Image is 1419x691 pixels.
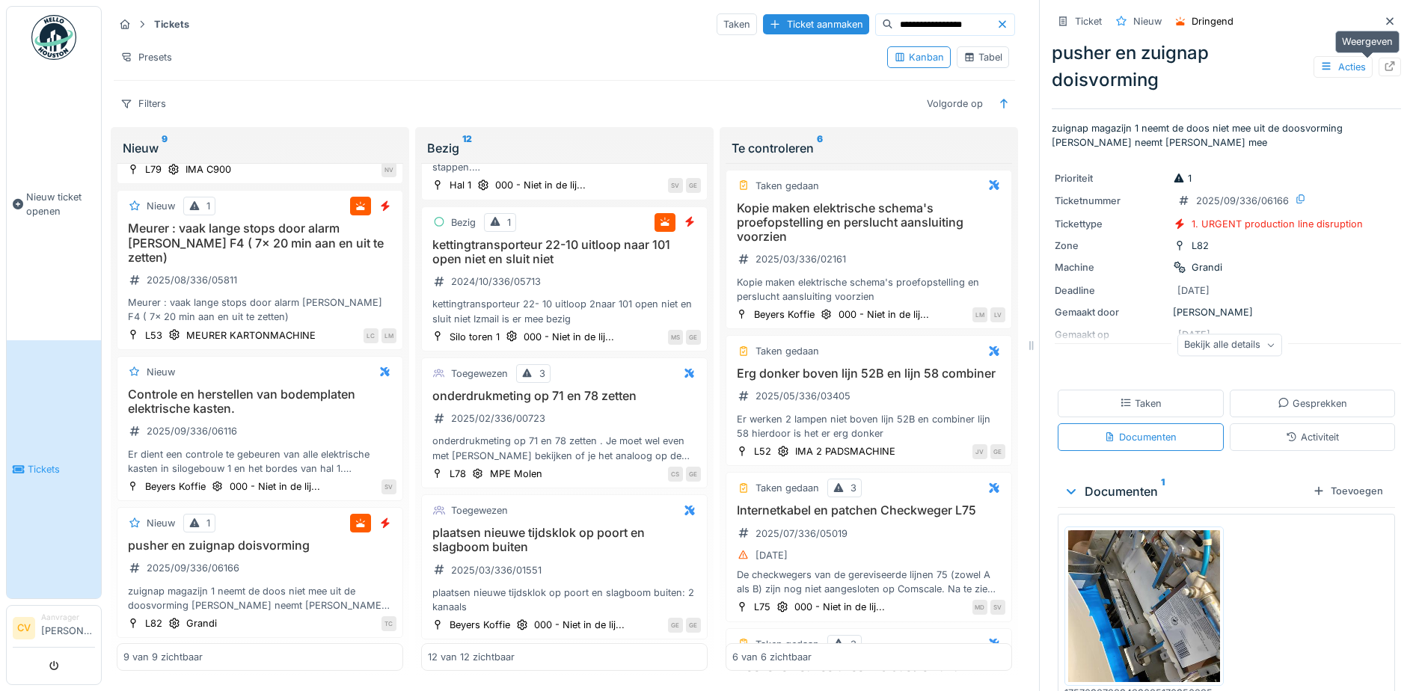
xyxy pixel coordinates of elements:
[754,307,815,322] div: Beyers Koffie
[1055,194,1167,208] div: Ticketnummer
[668,178,683,193] div: SV
[147,365,175,379] div: Nieuw
[756,637,819,651] div: Taken gedaan
[851,481,856,495] div: 3
[1173,171,1192,185] div: 1
[147,199,175,213] div: Nieuw
[972,600,987,615] div: MD
[972,444,987,459] div: JV
[732,503,1005,518] h3: Internetkabel en patchen Checkweger L75
[1192,239,1209,253] div: L82
[186,162,231,176] div: IMA C900
[428,650,515,664] div: 12 van 12 zichtbaar
[1335,31,1400,52] div: Weergeven
[147,273,237,287] div: 2025/08/336/05811
[427,139,702,157] div: Bezig
[123,387,396,416] h3: Controle en herstellen van bodemplaten elektrische kasten.
[754,444,771,458] div: L52
[451,563,542,577] div: 2025/03/336/01551
[451,274,541,289] div: 2024/10/336/05713
[794,600,885,614] div: 000 - Niet in de lij...
[732,650,812,664] div: 6 van 6 zichtbaar
[1278,396,1347,411] div: Gesprekken
[732,139,1006,157] div: Te controleren
[381,162,396,177] div: NV
[451,215,476,230] div: Bezig
[31,15,76,60] img: Badge_color-CXgf-gQk.svg
[450,618,510,632] div: Beyers Koffie
[732,412,1005,440] div: Er werken 2 lampen niet boven lijn 52B en combiner lijn 58 hierdoor is het er erg donker
[1055,217,1167,231] div: Tickettype
[206,516,210,530] div: 1
[451,366,508,381] div: Toegewezen
[186,616,217,630] div: Grandi
[381,328,396,343] div: LM
[963,50,1002,64] div: Tabel
[732,275,1005,304] div: Kopie maken elektrische schema's proefopstelling en perslucht aansluiting voorzien
[13,612,95,648] a: CV Aanvrager[PERSON_NAME]
[1314,56,1373,78] div: Acties
[123,295,396,324] div: Meurer : vaak lange stops door alarm [PERSON_NAME] F4 ( 7x 20 min aan en uit te zetten)
[756,548,788,562] div: [DATE]
[763,14,869,34] div: Ticket aanmaken
[1196,194,1289,208] div: 2025/09/336/06166
[686,618,701,633] div: GE
[145,616,162,630] div: L82
[1307,481,1389,501] div: Toevoegen
[668,618,683,633] div: GE
[1177,334,1282,356] div: Bekijk alle details
[732,201,1005,245] h3: Kopie maken elektrische schema's proefopstelling en perslucht aansluiting voorzien
[686,330,701,345] div: GE
[26,190,95,218] span: Nieuw ticket openen
[162,139,168,157] sup: 9
[147,561,239,575] div: 2025/09/336/06166
[114,93,173,114] div: Filters
[1120,396,1162,411] div: Taken
[732,366,1005,381] h3: Erg donker boven lijn 52B en lijn 58 combiner
[495,178,586,192] div: 000 - Niet in de lij...
[1286,430,1339,444] div: Activiteit
[1055,171,1167,185] div: Prioriteit
[230,479,320,494] div: 000 - Niet in de lij...
[756,481,819,495] div: Taken gedaan
[450,467,466,481] div: L78
[756,179,819,193] div: Taken gedaan
[123,584,396,612] div: zuignap magazijn 1 neemt de doos niet mee uit de doosvorming [PERSON_NAME] neemt [PERSON_NAME] mee
[28,462,95,476] span: Tickets
[7,340,101,598] a: Tickets
[41,612,95,623] div: Aanvrager
[507,215,511,230] div: 1
[145,479,206,494] div: Beyers Koffie
[451,411,545,426] div: 2025/02/336/00723
[756,252,846,266] div: 2025/03/336/02161
[1068,530,1220,682] img: wh36i8tthrfyntngxl7nip0faut1
[851,637,856,651] div: 3
[1133,14,1162,28] div: Nieuw
[490,467,542,481] div: MPE Molen
[123,139,397,157] div: Nieuw
[1192,217,1363,231] div: 1. URGENT production line disruption
[123,650,203,664] div: 9 van 9 zichtbaar
[756,389,851,403] div: 2025/05/336/03405
[114,46,179,68] div: Presets
[186,328,316,343] div: MEURER KARTONMACHINE
[1161,482,1165,500] sup: 1
[754,600,770,614] div: L75
[920,93,990,114] div: Volgorde op
[1064,482,1307,500] div: Documenten
[686,178,701,193] div: GE
[428,526,701,554] h3: plaatsen nieuwe tijdsklok op poort en slagboom buiten
[534,618,625,632] div: 000 - Niet in de lij...
[732,568,1005,596] div: De checkwegers van de gereviseerde lijnen 75 (zowel A als B) zijn nog niet aangesloten op Comscal...
[1055,305,1398,319] div: [PERSON_NAME]
[428,434,701,462] div: onderdrukmeting op 71 en 78 zetten . Je moet wel even met [PERSON_NAME] bekijken of je het analoo...
[990,307,1005,322] div: LV
[795,444,895,458] div: IMA 2 PADSMACHINE
[1055,239,1167,253] div: Zone
[428,238,701,266] h3: kettingtransporteur 22-10 uitloop naar 101 open niet en sluit niet
[717,13,757,35] div: Taken
[1055,260,1167,274] div: Machine
[451,503,508,518] div: Toegewezen
[381,616,396,631] div: TC
[756,526,848,541] div: 2025/07/336/05019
